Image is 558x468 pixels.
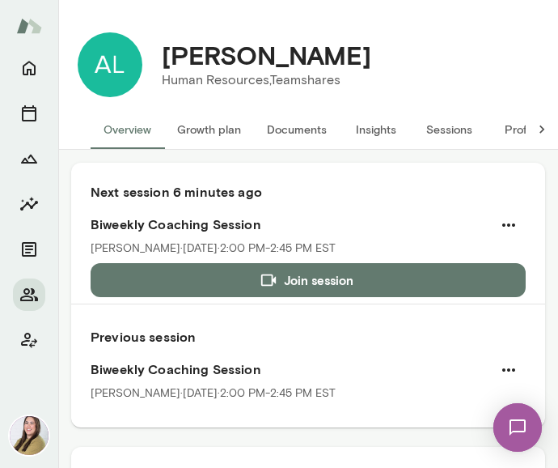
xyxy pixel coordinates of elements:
button: Documents [13,233,45,266]
p: [PERSON_NAME] · [DATE] · 2:00 PM-2:45 PM EST [91,240,336,257]
button: Insights [340,110,412,149]
h6: Biweekly Coaching Session [91,215,526,234]
h6: Previous session [91,327,526,347]
button: Client app [13,324,45,356]
h6: Biweekly Coaching Session [91,360,526,379]
img: Mento [16,11,42,41]
button: Members [13,279,45,311]
button: Growth Plan [13,143,45,175]
button: Growth plan [164,110,254,149]
p: Human Resources, Teamshares [162,70,371,90]
button: Sessions [13,97,45,130]
button: Join session [91,263,526,297]
button: Home [13,52,45,84]
p: [PERSON_NAME] · [DATE] · 2:00 PM-2:45 PM EST [91,385,336,402]
img: Michelle Doan [10,416,49,455]
button: Insights [13,188,45,220]
button: Sessions [412,110,485,149]
img: Alecia Dembowski [78,32,142,97]
button: Profile [485,110,558,149]
h6: Next session 6 minutes ago [91,182,526,202]
button: Overview [91,110,164,149]
h4: [PERSON_NAME] [162,40,371,70]
button: Documents [254,110,340,149]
